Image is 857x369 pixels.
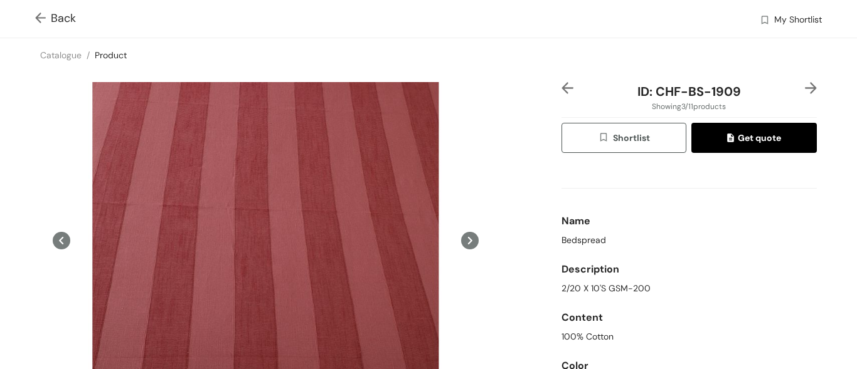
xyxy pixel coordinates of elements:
a: Catalogue [40,49,82,61]
img: wishlist [598,132,613,145]
span: My Shortlist [774,13,822,28]
button: quoteGet quote [691,123,817,153]
span: 2/20 X 10'S GSM-200 [562,282,651,295]
img: left [562,82,573,94]
a: Product [95,49,127,61]
span: / [87,49,90,61]
img: right [805,82,817,94]
div: Bedspread [562,234,817,247]
div: Content [562,305,817,330]
img: Go back [35,13,51,26]
button: wishlistShortlist [562,123,687,153]
div: Description [562,257,817,282]
span: Back [35,10,76,27]
span: Get quote [727,131,781,145]
div: 100% Cotton [562,330,817,343]
span: ID: CHF-BS-1909 [637,83,741,100]
span: Showing 3 / 11 products [652,101,726,112]
span: Shortlist [598,131,650,145]
img: wishlist [759,14,770,28]
div: Name [562,209,817,234]
img: quote [727,133,738,145]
